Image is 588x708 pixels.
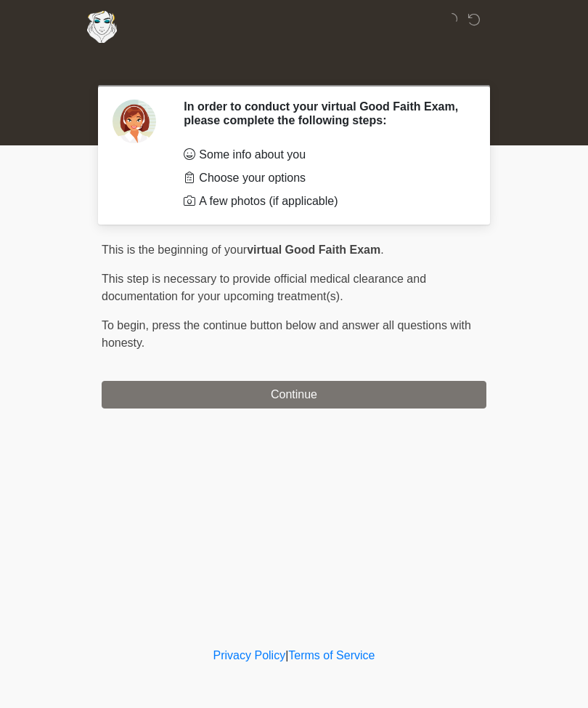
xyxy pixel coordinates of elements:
span: . [380,244,383,256]
li: Some info about you [184,146,465,164]
span: press the continue button below and answer all questions with honesty. [102,319,471,349]
span: To begin, [102,319,152,331]
h1: ‎ ‎ ‎ ‎ [91,52,497,79]
li: Choose your options [184,169,465,187]
a: Terms of Service [288,649,375,661]
a: Privacy Policy [213,649,286,661]
li: A few photos (if applicable) [184,193,465,210]
h2: In order to conduct your virtual Good Faith Exam, please complete the following steps: [184,100,465,127]
button: Continue [102,381,486,409]
strong: virtual Good Faith Exam [247,244,380,256]
a: | [285,649,288,661]
img: Aesthetically Yours Wellness Spa Logo [87,11,117,43]
span: This step is necessary to provide official medical clearance and documentation for your upcoming ... [102,273,426,302]
span: This is the beginning of your [102,244,247,256]
img: Agent Avatar [113,100,156,143]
